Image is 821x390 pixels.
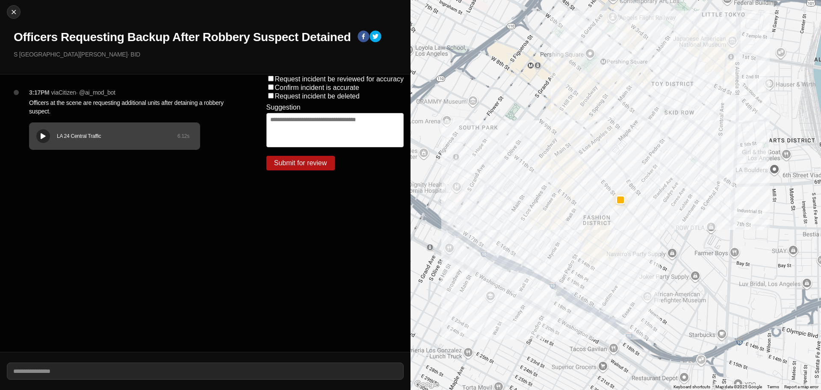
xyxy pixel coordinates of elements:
[266,156,335,170] button: Submit for review
[413,379,441,390] a: Open this area in Google Maps (opens a new window)
[57,133,177,140] div: LA 24 Central Traffic
[413,379,441,390] img: Google
[275,92,360,100] label: Request incident be deleted
[369,30,381,44] button: twitter
[177,133,189,140] div: 6.12 s
[673,384,710,390] button: Keyboard shortcuts
[784,384,818,389] a: Report a map error
[51,88,115,97] p: via Citizen · @ ai_mod_bot
[9,8,18,16] img: cancel
[29,98,232,116] p: Officers at the scene are requesting additional units after detaining a robbery suspect.
[275,84,359,91] label: Confirm incident is accurate
[767,384,779,389] a: Terms (opens in new tab)
[29,88,50,97] p: 3:17PM
[357,30,369,44] button: facebook
[14,50,404,59] p: S [GEOGRAPHIC_DATA][PERSON_NAME] · BID
[14,30,351,45] h1: Officers Requesting Backup After Robbery Suspect Detained
[715,384,762,389] span: Map data ©2025 Google
[275,75,404,83] label: Request incident be reviewed for accuracy
[7,5,21,19] button: cancel
[266,104,301,111] label: Suggestion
